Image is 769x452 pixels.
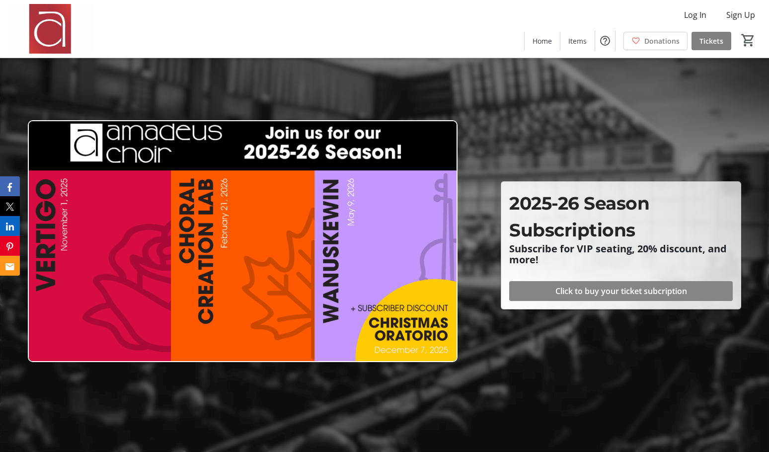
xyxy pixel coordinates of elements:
button: Log In [676,7,714,23]
button: Cart [739,31,757,49]
span: Items [568,36,587,46]
img: Campaign CTA Media Photo [28,120,458,362]
img: Amadeus Choir of Greater Toronto 's Logo [6,4,94,54]
a: Home [525,32,560,50]
span: Donations [644,36,680,46]
span: 2025-26 Season [509,192,649,214]
a: Items [560,32,595,50]
a: Donations [623,32,688,50]
span: Home [533,36,552,46]
span: Click to buy your ticket subcription [555,285,687,297]
span: Log In [684,9,706,21]
span: Subscriptions [509,219,635,241]
button: Sign Up [718,7,763,23]
button: Click to buy your ticket subcription [509,281,733,301]
span: Sign Up [726,9,755,21]
span: Tickets [699,36,723,46]
button: Help [595,31,615,51]
a: Tickets [692,32,731,50]
p: Subscribe for VIP seating, 20% discount, and more! [509,243,733,265]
